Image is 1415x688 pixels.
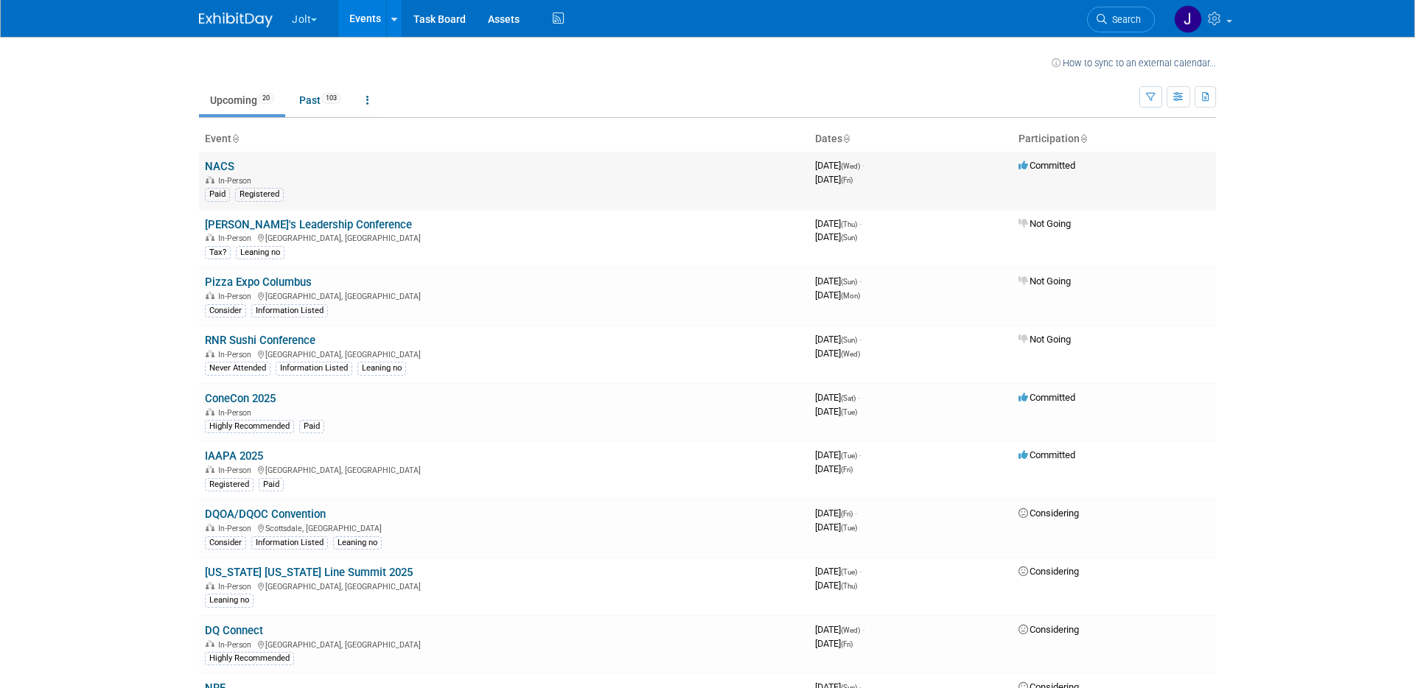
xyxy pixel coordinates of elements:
span: (Wed) [841,626,860,634]
div: Information Listed [251,536,328,550]
span: - [855,508,857,519]
a: NACS [205,160,234,173]
span: [DATE] [815,289,860,301]
a: DQ Connect [205,624,263,637]
div: Leaning no [236,246,284,259]
a: Past103 [288,86,352,114]
span: [DATE] [815,508,857,519]
span: - [859,218,862,229]
div: Paid [259,478,284,491]
span: In-Person [218,582,256,592]
a: [PERSON_NAME]'s Leadership Conference [205,218,412,231]
span: (Mon) [841,292,860,300]
span: [DATE] [815,231,857,242]
span: - [859,566,862,577]
span: (Wed) [841,162,860,170]
span: (Tue) [841,568,857,576]
a: How to sync to an external calendar... [1052,57,1216,69]
div: Highly Recommended [205,420,294,433]
div: Consider [205,536,246,550]
div: [GEOGRAPHIC_DATA], [GEOGRAPHIC_DATA] [205,580,803,592]
span: Considering [1019,566,1079,577]
div: Paid [299,420,324,433]
span: (Sun) [841,336,857,344]
img: In-Person Event [206,524,214,531]
span: (Tue) [841,408,857,416]
div: Information Listed [251,304,328,317]
a: Upcoming20 [199,86,285,114]
span: [DATE] [815,218,862,229]
div: Leaning no [205,594,254,607]
th: Participation [1013,127,1216,152]
span: (Wed) [841,350,860,358]
span: In-Person [218,292,256,301]
div: Never Attended [205,362,270,375]
span: - [862,624,864,635]
div: Paid [205,188,230,201]
div: Tax? [205,246,231,259]
span: [DATE] [815,624,864,635]
div: [GEOGRAPHIC_DATA], [GEOGRAPHIC_DATA] [205,348,803,359]
span: (Fri) [841,510,853,518]
th: Dates [809,127,1013,152]
span: (Thu) [841,220,857,228]
span: [DATE] [815,463,853,474]
span: - [859,334,862,345]
span: In-Person [218,234,256,243]
span: 20 [258,93,274,104]
a: Sort by Start Date [842,133,850,144]
div: Leaning no [333,536,382,550]
span: - [859,449,862,460]
div: Registered [235,188,284,201]
span: Considering [1019,624,1079,635]
span: Not Going [1019,275,1071,287]
div: [GEOGRAPHIC_DATA], [GEOGRAPHIC_DATA] [205,289,803,301]
span: (Tue) [841,452,857,460]
span: In-Person [218,466,256,475]
img: In-Person Event [206,582,214,589]
span: - [858,392,860,403]
img: In-Person Event [206,640,214,647]
span: In-Person [218,640,256,650]
span: [DATE] [815,449,862,460]
span: Search [1107,14,1141,25]
span: (Sat) [841,394,856,402]
img: In-Person Event [206,466,214,473]
div: Leaning no [357,362,406,375]
span: Not Going [1019,218,1071,229]
a: Pizza Expo Columbus [205,275,312,289]
th: Event [199,127,809,152]
img: ExhibitDay [199,13,273,27]
span: In-Person [218,350,256,359]
span: [DATE] [815,160,864,171]
a: Sort by Participation Type [1080,133,1087,144]
img: In-Person Event [206,408,214,415]
span: - [862,160,864,171]
span: In-Person [218,408,256,418]
span: (Sun) [841,234,857,242]
span: Committed [1019,449,1075,460]
span: - [859,275,862,287]
span: [DATE] [815,334,862,345]
span: Committed [1019,160,1075,171]
img: In-Person Event [206,350,214,357]
span: 103 [321,93,341,104]
span: (Thu) [841,582,857,590]
img: In-Person Event [206,176,214,183]
a: Sort by Event Name [231,133,239,144]
span: [DATE] [815,580,857,591]
span: Considering [1019,508,1079,519]
a: Search [1087,7,1155,32]
img: Jeshua Anderson [1174,5,1202,33]
span: [DATE] [815,275,862,287]
img: In-Person Event [206,292,214,299]
a: DQOA/DQOC Convention [205,508,326,521]
span: (Fri) [841,466,853,474]
a: RNR Sushi Conference [205,334,315,347]
span: (Tue) [841,524,857,532]
div: Information Listed [276,362,352,375]
a: IAAPA 2025 [205,449,263,463]
span: [DATE] [815,392,860,403]
div: [GEOGRAPHIC_DATA], [GEOGRAPHIC_DATA] [205,463,803,475]
div: Registered [205,478,254,491]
